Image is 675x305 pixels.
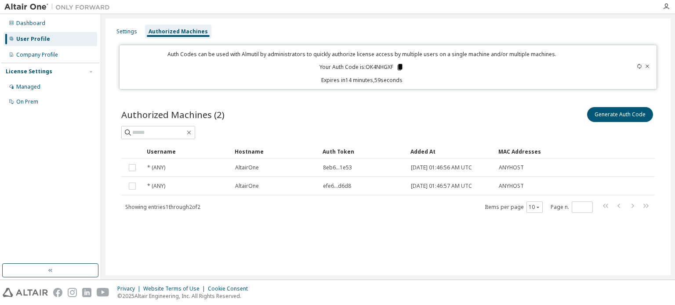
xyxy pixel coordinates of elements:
[143,285,208,292] div: Website Terms of Use
[121,108,225,121] span: Authorized Machines (2)
[147,183,165,190] span: * (ANY)
[125,76,599,84] p: Expires in 14 minutes, 59 seconds
[16,36,50,43] div: User Profile
[16,51,58,58] div: Company Profile
[323,144,403,158] div: Auth Token
[82,288,91,297] img: linkedin.svg
[499,183,524,190] span: ANYHOST
[97,288,109,297] img: youtube.svg
[208,285,253,292] div: Cookie Consent
[125,203,200,211] span: Showing entries 1 through 2 of 2
[6,68,52,75] div: License Settings
[235,144,316,158] div: Hostname
[319,63,404,71] p: Your Auth Code is: OK4NHGXF
[499,164,524,171] span: ANYHOST
[323,164,352,171] span: 8eb6...1e53
[498,144,565,158] div: MAC Addresses
[147,144,228,158] div: Username
[116,28,137,35] div: Settings
[117,292,253,300] p: © 2025 Altair Engineering, Inc. All Rights Reserved.
[117,285,143,292] div: Privacy
[529,204,541,211] button: 10
[587,107,653,122] button: Generate Auth Code
[4,3,114,11] img: Altair One
[147,164,165,171] span: * (ANY)
[16,83,40,90] div: Managed
[410,144,491,158] div: Added At
[125,50,599,58] p: Auth Codes can be used with Almutil by administrators to quickly authorize license access by mult...
[16,20,45,27] div: Dashboard
[235,183,259,190] span: AltairOne
[16,98,38,105] div: On Prem
[235,164,259,171] span: AltairOne
[485,201,543,213] span: Items per page
[323,183,351,190] span: efe6...d6d8
[68,288,77,297] img: instagram.svg
[149,28,208,35] div: Authorized Machines
[3,288,48,297] img: altair_logo.svg
[551,201,593,213] span: Page n.
[411,183,472,190] span: [DATE] 01:46:57 AM UTC
[411,164,472,171] span: [DATE] 01:46:56 AM UTC
[53,288,62,297] img: facebook.svg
